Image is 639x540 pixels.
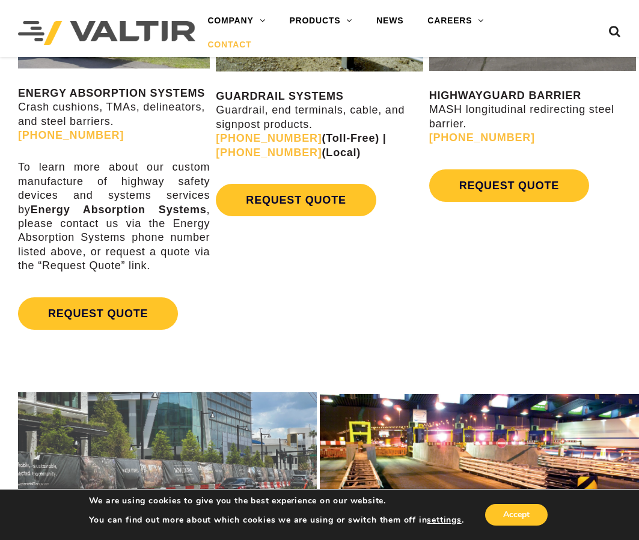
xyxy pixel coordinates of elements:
[429,132,535,144] a: [PHONE_NUMBER]
[429,89,636,145] p: MASH longitudinal redirecting steel barrier.
[216,147,322,159] a: [PHONE_NUMBER]
[89,515,464,526] p: You can find out more about which cookies we are using or switch them off in .
[89,496,464,506] p: We are using cookies to give you the best experience on our website.
[18,21,195,45] img: Valtir
[216,184,376,216] a: REQUEST QUOTE
[427,515,461,526] button: settings
[216,89,423,160] p: Guardrail, end terminals, cable, and signpost products.
[31,204,207,216] strong: Energy Absorption Systems
[18,297,178,330] a: REQUEST QUOTE
[195,9,277,33] a: COMPANY
[415,9,496,33] a: CAREERS
[18,160,210,273] p: To learn more about our custom manufacture of highway safety devices and systems services by , pl...
[18,86,210,143] p: Crash cushions, TMAs, delineators, and steel barriers.
[216,132,322,144] a: [PHONE_NUMBER]
[18,129,124,141] a: [PHONE_NUMBER]
[216,132,386,158] strong: (Toll-Free) | (Local)
[485,504,548,526] button: Accept
[18,87,205,99] strong: ENERGY ABSORPTION SYSTEMS
[429,169,589,202] a: REQUEST QUOTE
[216,90,343,102] strong: GUARDRAIL SYSTEMS
[429,89,581,102] strong: HIGHWAYGUARD BARRIER
[364,9,415,33] a: NEWS
[277,9,364,33] a: PRODUCTS
[195,33,263,57] a: CONTACT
